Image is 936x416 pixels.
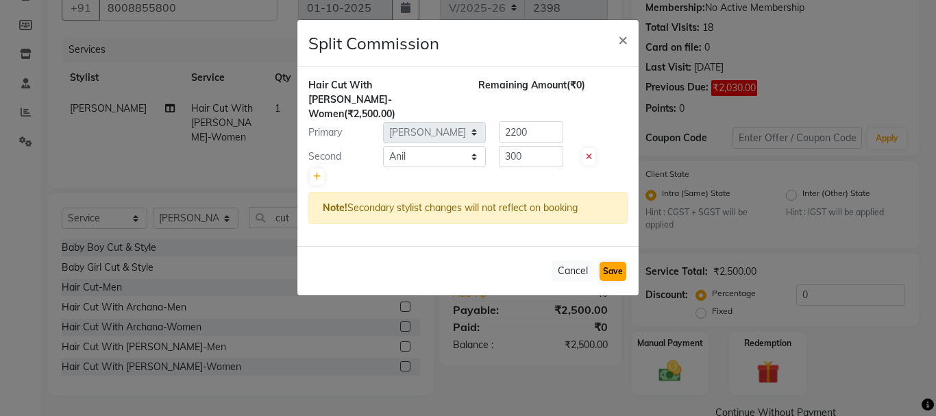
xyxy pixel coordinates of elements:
[478,79,567,91] span: Remaining Amount
[298,149,383,164] div: Second
[600,262,626,281] button: Save
[323,201,347,214] strong: Note!
[344,108,395,120] span: (₹2,500.00)
[308,192,628,224] div: Secondary stylist changes will not reflect on booking
[552,260,594,282] button: Cancel
[308,79,392,120] span: Hair Cut With [PERSON_NAME]-Women
[308,31,439,56] h4: Split Commission
[567,79,585,91] span: (₹0)
[298,125,383,140] div: Primary
[607,20,639,58] button: Close
[618,29,628,49] span: ×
